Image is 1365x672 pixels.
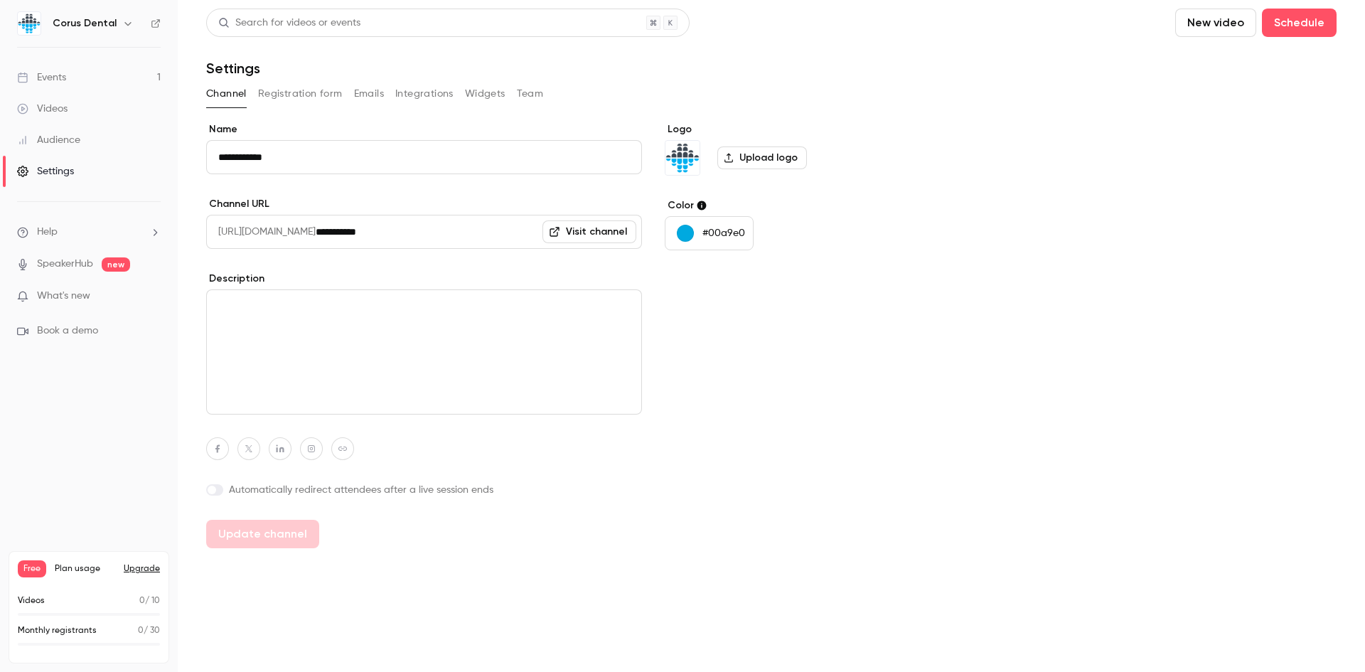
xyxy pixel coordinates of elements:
[395,82,454,105] button: Integrations
[542,220,636,243] a: Visit channel
[17,225,161,240] li: help-dropdown-opener
[1262,9,1337,37] button: Schedule
[18,560,46,577] span: Free
[17,133,80,147] div: Audience
[206,60,260,77] h1: Settings
[665,198,883,213] label: Color
[144,290,161,303] iframe: Noticeable Trigger
[37,289,90,304] span: What's new
[206,272,642,286] label: Description
[665,141,700,175] img: Corus Dental
[55,563,115,575] span: Plan usage
[702,226,745,240] p: #00a9e0
[37,225,58,240] span: Help
[206,197,642,211] label: Channel URL
[206,122,642,137] label: Name
[124,563,160,575] button: Upgrade
[717,146,807,169] label: Upload logo
[17,70,66,85] div: Events
[354,82,384,105] button: Emails
[139,594,160,607] p: / 10
[18,624,97,637] p: Monthly registrants
[53,16,117,31] h6: Corus Dental
[465,82,505,105] button: Widgets
[17,164,74,178] div: Settings
[665,122,883,137] label: Logo
[206,483,642,497] label: Automatically redirect attendees after a live session ends
[218,16,360,31] div: Search for videos or events
[665,216,754,250] button: #00a9e0
[258,82,343,105] button: Registration form
[18,12,41,35] img: Corus Dental
[102,257,130,272] span: new
[37,257,93,272] a: SpeakerHub
[206,82,247,105] button: Channel
[17,102,68,116] div: Videos
[37,324,98,338] span: Book a demo
[18,594,45,607] p: Videos
[139,597,145,605] span: 0
[138,626,144,635] span: 0
[1175,9,1256,37] button: New video
[138,624,160,637] p: / 30
[517,82,544,105] button: Team
[206,215,316,249] span: [URL][DOMAIN_NAME]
